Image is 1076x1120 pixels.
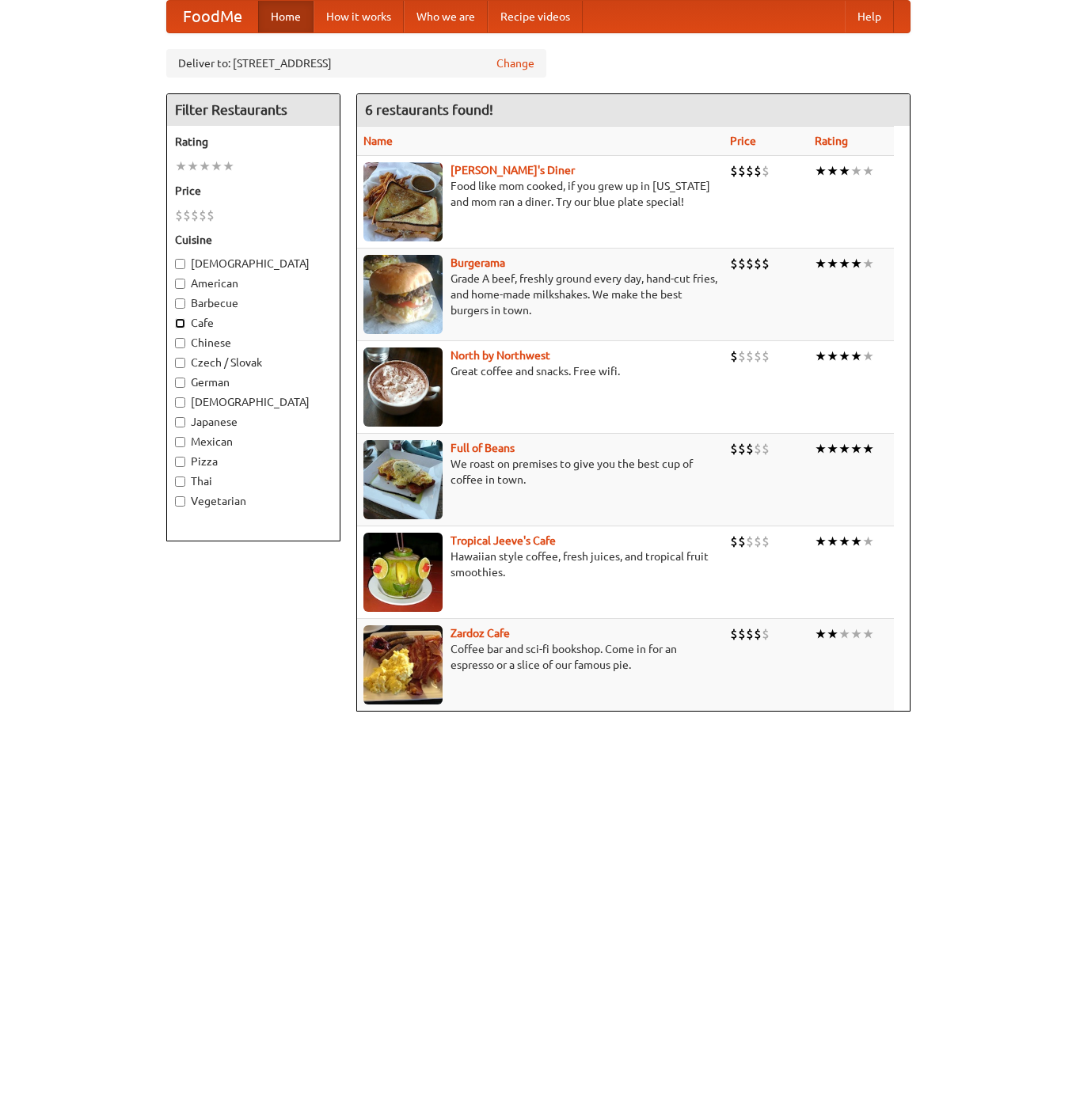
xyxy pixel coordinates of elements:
[762,255,770,272] li: $
[175,259,185,269] input: [DEMOGRAPHIC_DATA]
[363,271,717,318] p: Grade A beef, freshly ground every day, hand-cut fries, and home-made milkshakes. We make the bes...
[451,442,515,454] a: Full of Beans
[404,1,488,32] a: Who we are
[738,162,746,180] li: $
[815,533,827,550] li: ★
[175,378,185,388] input: German
[746,440,754,457] li: $
[175,496,185,507] input: Vegetarian
[175,476,185,487] input: Thai
[199,207,207,224] li: $
[363,363,717,379] p: Great coffee and snacks. Free wifi.
[845,1,894,32] a: Help
[850,255,862,272] li: ★
[175,158,187,175] li: ★
[862,533,874,550] li: ★
[451,256,505,269] a: Burgerama
[827,255,838,272] li: ★
[815,347,827,365] li: ★
[175,397,185,408] input: [DEMOGRAPHIC_DATA]
[363,456,717,488] p: We roast on premises to give you the best cup of coffee in town.
[175,232,332,248] h5: Cuisine
[838,162,850,180] li: ★
[827,347,838,365] li: ★
[175,434,332,450] label: Mexican
[365,102,493,117] ng-pluralize: 6 restaurants found!
[175,394,332,410] label: [DEMOGRAPHIC_DATA]
[167,94,340,126] h4: Filter Restaurants
[363,625,443,704] img: zardoz.jpg
[754,533,762,550] li: $
[762,440,770,457] li: $
[175,298,185,309] input: Barbecue
[363,347,443,427] img: north.jpg
[746,347,754,365] li: $
[762,162,770,180] li: $
[363,533,443,612] img: jeeves.jpg
[862,347,874,365] li: ★
[746,162,754,180] li: $
[754,347,762,365] li: $
[488,1,583,32] a: Recipe videos
[175,493,332,509] label: Vegetarian
[207,207,215,224] li: $
[175,207,183,224] li: $
[827,440,838,457] li: ★
[451,164,575,177] a: [PERSON_NAME]'s Diner
[730,625,738,643] li: $
[746,533,754,550] li: $
[862,255,874,272] li: ★
[183,207,191,224] li: $
[175,437,185,447] input: Mexican
[762,533,770,550] li: $
[451,534,556,547] a: Tropical Jeeve's Cafe
[815,135,848,147] a: Rating
[175,318,185,328] input: Cafe
[738,440,746,457] li: $
[838,440,850,457] li: ★
[175,183,332,199] h5: Price
[363,641,717,673] p: Coffee bar and sci-fi bookshop. Come in for an espresso or a slice of our famous pie.
[175,417,185,427] input: Japanese
[850,440,862,457] li: ★
[451,627,510,640] a: Zardoz Cafe
[862,625,874,643] li: ★
[187,158,199,175] li: ★
[211,158,222,175] li: ★
[730,162,738,180] li: $
[451,349,550,362] a: North by Northwest
[175,134,332,150] h5: Rating
[838,255,850,272] li: ★
[191,207,199,224] li: $
[496,55,534,71] a: Change
[815,625,827,643] li: ★
[167,1,258,32] a: FoodMe
[175,295,332,311] label: Barbecue
[827,625,838,643] li: ★
[850,162,862,180] li: ★
[738,533,746,550] li: $
[175,457,185,467] input: Pizza
[850,625,862,643] li: ★
[175,473,332,489] label: Thai
[199,158,211,175] li: ★
[363,440,443,519] img: beans.jpg
[730,533,738,550] li: $
[175,338,185,348] input: Chinese
[363,255,443,334] img: burgerama.jpg
[850,533,862,550] li: ★
[815,255,827,272] li: ★
[762,625,770,643] li: $
[754,625,762,643] li: $
[838,347,850,365] li: ★
[754,162,762,180] li: $
[827,533,838,550] li: ★
[738,347,746,365] li: $
[175,275,332,291] label: American
[175,414,332,430] label: Japanese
